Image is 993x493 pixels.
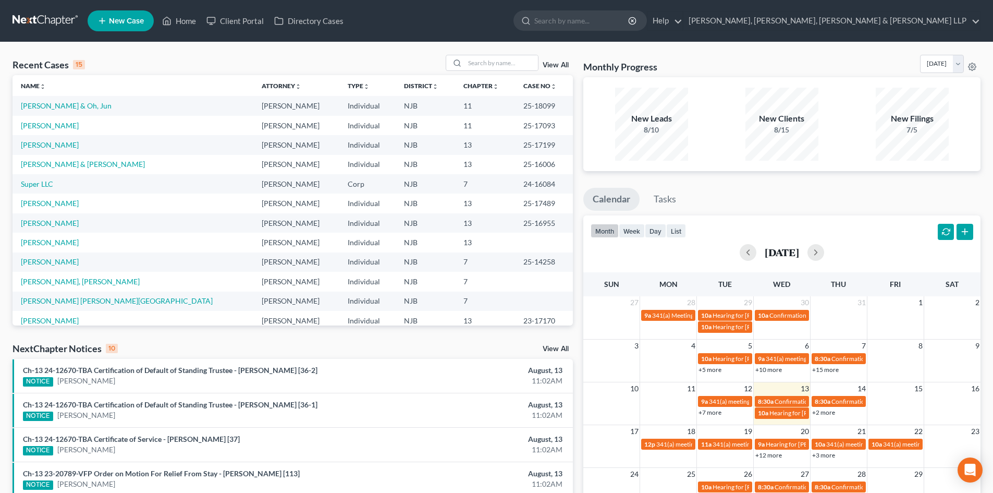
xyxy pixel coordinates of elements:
td: 25-17489 [515,194,573,213]
a: +5 more [698,366,721,374]
a: [PERSON_NAME], [PERSON_NAME] [21,277,140,286]
span: 23 [970,425,980,438]
span: 341(a) meeting for [PERSON_NAME] [709,398,810,405]
a: View All [543,62,569,69]
span: 341(a) meeting for [PERSON_NAME] [883,440,984,448]
span: 3 [633,340,640,352]
div: New Leads [615,113,688,125]
a: Home [157,11,201,30]
span: Tue [718,280,732,288]
td: NJB [396,174,455,194]
div: NOTICE [23,446,53,455]
span: Sat [946,280,959,288]
span: 11a [701,440,712,448]
span: 31 [856,296,867,309]
span: 17 [629,425,640,438]
td: [PERSON_NAME] [253,252,339,272]
span: 18 [686,425,696,438]
a: [PERSON_NAME] & Oh, Jun [21,101,112,110]
a: +15 more [812,366,839,374]
div: August, 13 [389,400,562,410]
span: 7 [861,340,867,352]
td: Individual [339,135,396,154]
a: Help [647,11,682,30]
span: 8:30a [758,483,774,491]
a: +12 more [755,451,782,459]
td: 7 [455,292,515,311]
a: +7 more [698,408,721,416]
span: 9 [974,340,980,352]
a: View All [543,345,569,353]
td: 7 [455,252,515,272]
span: Confirmation hearing for [PERSON_NAME] [769,311,888,319]
a: Ch-13 24-12670-TBA Certificate of Service - [PERSON_NAME] [37] [23,435,240,443]
h2: [DATE] [765,247,799,258]
td: NJB [396,292,455,311]
td: [PERSON_NAME] [253,213,339,233]
span: 13 [800,382,810,395]
span: 10a [872,440,882,448]
span: 2 [974,296,980,309]
div: 8/10 [615,125,688,135]
span: 11 [686,382,696,395]
i: unfold_more [40,83,46,90]
i: unfold_more [493,83,499,90]
a: Attorneyunfold_more [262,82,301,90]
span: Confirmation hearing for [PERSON_NAME] [775,483,893,491]
span: 8:30a [815,483,830,491]
a: [PERSON_NAME] [57,376,115,386]
div: 11:02AM [389,479,562,489]
span: 26 [743,468,753,480]
span: 28 [856,468,867,480]
td: Individual [339,96,396,115]
td: Corp [339,174,396,194]
span: 10a [701,323,712,331]
span: 25 [686,468,696,480]
span: 6 [804,340,810,352]
div: 8/15 [745,125,818,135]
span: 10a [701,311,712,319]
div: NOTICE [23,377,53,387]
span: 28 [686,296,696,309]
a: [PERSON_NAME] [21,199,79,208]
span: 29 [913,468,924,480]
div: NextChapter Notices [13,342,118,355]
span: 21 [856,425,867,438]
span: 30 [800,296,810,309]
span: Confirmation hearing for [PERSON_NAME] [831,483,950,491]
a: [PERSON_NAME] [21,238,79,247]
span: Hearing for [PERSON_NAME] [713,483,794,491]
span: 341(a) meeting for [PERSON_NAME] [656,440,757,448]
span: Fri [890,280,901,288]
td: NJB [396,194,455,213]
div: Recent Cases [13,58,85,71]
i: unfold_more [550,83,557,90]
span: Hearing for [PERSON_NAME] [713,311,794,319]
a: Case Nounfold_more [523,82,557,90]
div: August, 13 [389,468,562,479]
span: Confirmation hearing for [PERSON_NAME] [775,398,893,405]
td: NJB [396,233,455,252]
td: 25-16006 [515,155,573,174]
td: 25-17093 [515,116,573,135]
td: [PERSON_NAME] [253,116,339,135]
td: 7 [455,272,515,291]
span: 15 [913,382,924,395]
a: [PERSON_NAME] [57,479,115,489]
a: [PERSON_NAME] [57,410,115,420]
td: Individual [339,194,396,213]
input: Search by name... [465,55,538,70]
a: Ch-13 24-12670-TBA Certification of Default of Standing Trustee - [PERSON_NAME] [36-2] [23,366,317,375]
td: 13 [455,194,515,213]
td: 13 [455,135,515,154]
a: [PERSON_NAME] [21,140,79,149]
td: 13 [455,213,515,233]
span: Sun [604,280,619,288]
span: 341(a) meeting for [PERSON_NAME] & [PERSON_NAME] [766,355,922,363]
td: Individual [339,213,396,233]
div: NOTICE [23,412,53,421]
div: August, 13 [389,365,562,376]
span: 8:30a [815,355,830,363]
td: 25-16955 [515,213,573,233]
i: unfold_more [363,83,370,90]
